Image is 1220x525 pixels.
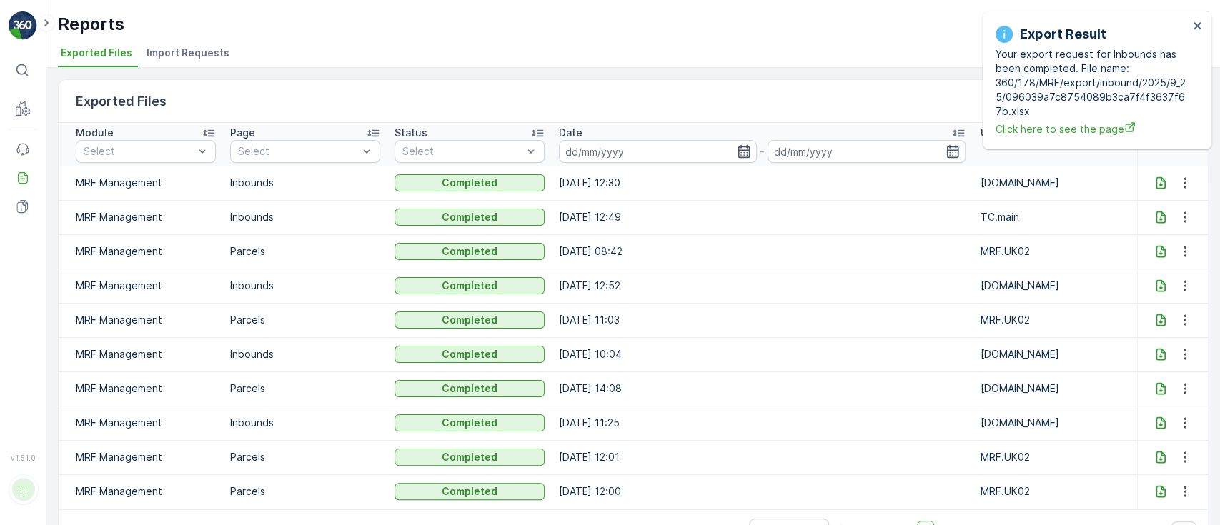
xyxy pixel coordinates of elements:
[442,176,497,190] p: Completed
[980,244,1130,259] p: MRF.UK02
[980,347,1130,361] p: [DOMAIN_NAME]
[552,371,973,406] td: [DATE] 14:08
[402,144,522,159] p: Select
[980,313,1130,327] p: MRF.UK02
[442,381,497,396] p: Completed
[395,174,545,191] button: Completed
[230,244,380,259] p: Parcels
[58,13,124,36] p: Reports
[395,209,545,226] button: Completed
[76,347,216,361] p: MRF Management
[552,406,973,440] td: [DATE] 11:25
[76,484,216,499] p: MRF Management
[76,244,216,259] p: MRF Management
[230,176,380,190] p: Inbounds
[9,465,37,514] button: TT
[230,416,380,430] p: Inbounds
[230,484,380,499] p: Parcels
[442,416,497,430] p: Completed
[84,144,194,159] p: Select
[61,46,132,60] span: Exported Files
[552,166,973,200] td: [DATE] 12:30
[442,347,497,361] p: Completed
[980,484,1130,499] p: MRF.UK02
[980,416,1130,430] p: [DOMAIN_NAME]
[230,279,380,293] p: Inbounds
[76,91,167,111] p: Exported Files
[552,200,973,234] td: [DATE] 12:49
[552,303,973,337] td: [DATE] 11:03
[76,176,216,190] p: MRF Management
[442,244,497,259] p: Completed
[76,126,114,140] p: Module
[230,347,380,361] p: Inbounds
[552,269,973,303] td: [DATE] 12:52
[12,478,35,501] div: TT
[9,454,37,462] span: v 1.51.0
[552,234,973,269] td: [DATE] 08:42
[552,440,973,474] td: [DATE] 12:01
[768,140,966,163] input: dd/mm/yyyy
[996,121,1189,136] a: Click here to see the page
[395,311,545,329] button: Completed
[9,11,37,40] img: logo
[76,381,216,396] p: MRF Management
[395,449,545,466] button: Completed
[230,381,380,396] p: Parcels
[552,474,973,509] td: [DATE] 12:00
[230,126,255,140] p: Page
[395,126,427,140] p: Status
[442,279,497,293] p: Completed
[442,484,497,499] p: Completed
[559,140,757,163] input: dd/mm/yyyy
[76,450,216,464] p: MRF Management
[996,47,1189,119] p: Your export request for Inbounds has been completed. File name: 360/178/MRF/export/inbound/2025/9...
[76,279,216,293] p: MRF Management
[230,450,380,464] p: Parcels
[442,210,497,224] p: Completed
[442,450,497,464] p: Completed
[980,450,1130,464] p: MRF.UK02
[230,210,380,224] p: Inbounds
[980,126,1003,140] p: User
[395,346,545,363] button: Completed
[1193,20,1203,34] button: close
[395,243,545,260] button: Completed
[238,144,358,159] p: Select
[552,337,973,371] td: [DATE] 10:04
[760,143,765,160] p: -
[395,380,545,397] button: Completed
[395,414,545,431] button: Completed
[76,210,216,224] p: MRF Management
[76,313,216,327] p: MRF Management
[395,277,545,294] button: Completed
[395,483,545,500] button: Completed
[147,46,229,60] span: Import Requests
[1020,24,1106,44] p: Export Result
[442,313,497,327] p: Completed
[980,279,1130,293] p: [DOMAIN_NAME]
[559,126,582,140] p: Date
[980,210,1130,224] p: TC.main
[980,381,1130,396] p: [DOMAIN_NAME]
[980,176,1130,190] p: [DOMAIN_NAME]
[76,416,216,430] p: MRF Management
[230,313,380,327] p: Parcels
